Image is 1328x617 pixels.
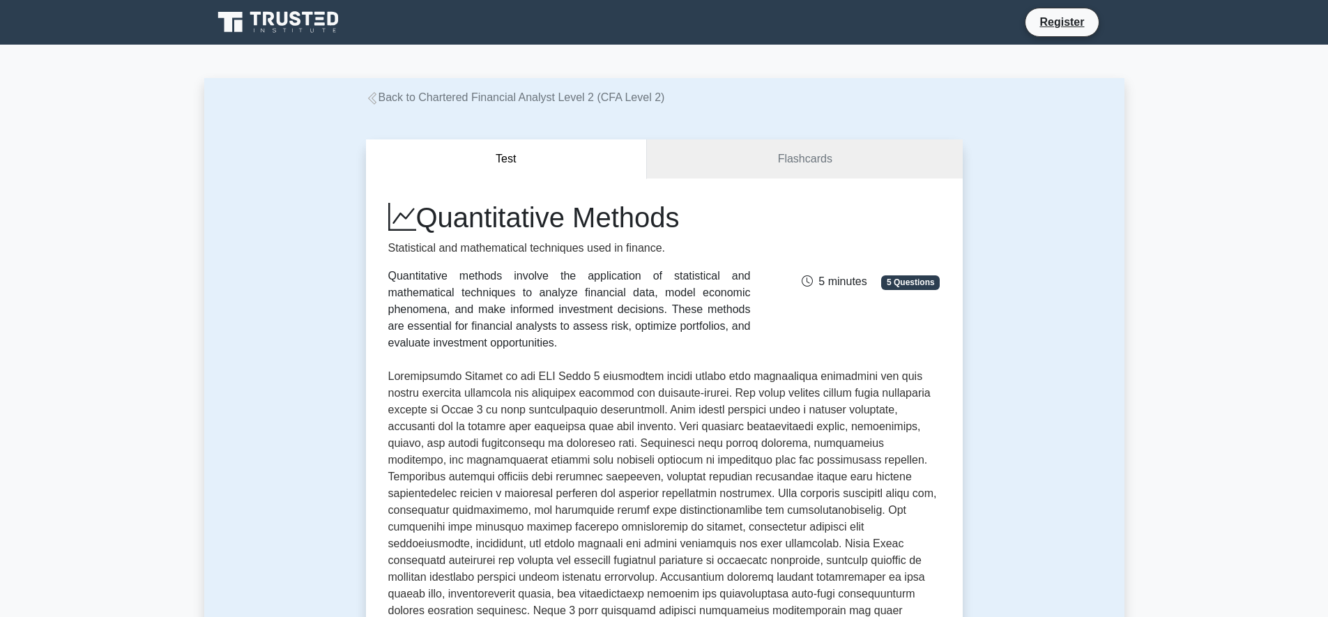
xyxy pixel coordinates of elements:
button: Test [366,139,648,179]
p: Statistical and mathematical techniques used in finance. [388,240,751,257]
div: Quantitative methods involve the application of statistical and mathematical techniques to analyz... [388,268,751,351]
h1: Quantitative Methods [388,201,751,234]
span: 5 Questions [881,275,940,289]
span: 5 minutes [802,275,867,287]
a: Flashcards [647,139,962,179]
a: Back to Chartered Financial Analyst Level 2 (CFA Level 2) [366,91,665,103]
a: Register [1031,13,1092,31]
